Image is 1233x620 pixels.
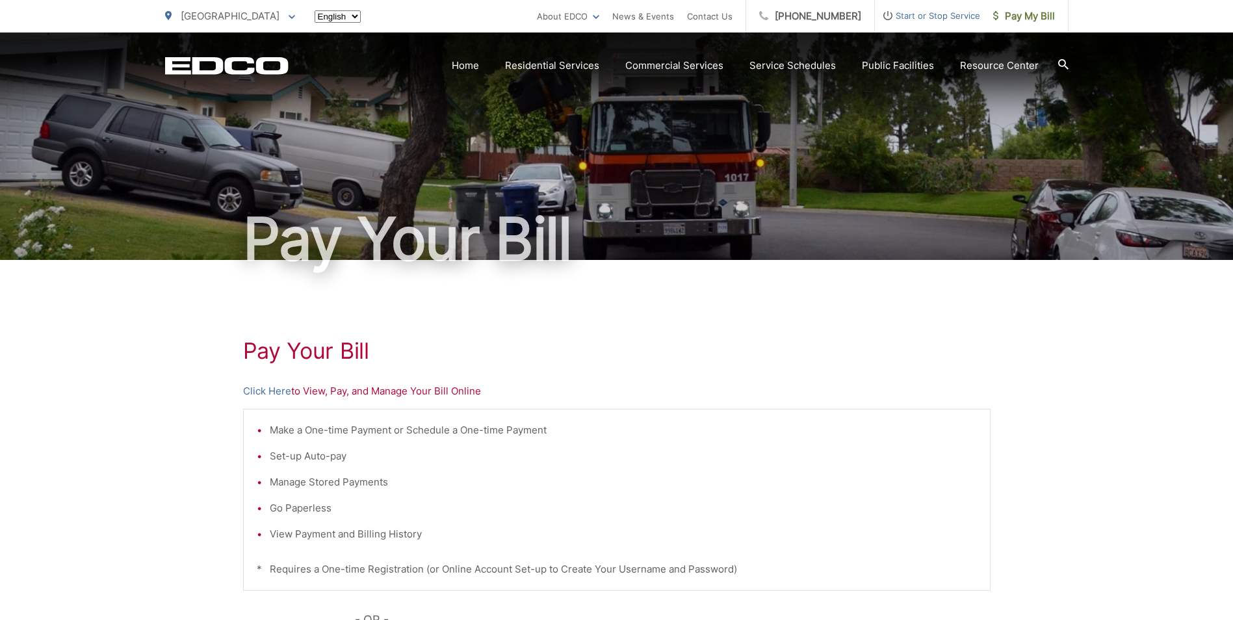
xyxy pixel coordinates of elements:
[687,8,733,24] a: Contact Us
[862,58,934,73] a: Public Facilities
[165,207,1069,272] h1: Pay Your Bill
[993,8,1055,24] span: Pay My Bill
[243,338,991,364] h1: Pay Your Bill
[505,58,599,73] a: Residential Services
[181,10,279,22] span: [GEOGRAPHIC_DATA]
[960,58,1039,73] a: Resource Center
[749,58,836,73] a: Service Schedules
[452,58,479,73] a: Home
[270,422,977,438] li: Make a One-time Payment or Schedule a One-time Payment
[315,10,361,23] select: Select a language
[270,474,977,490] li: Manage Stored Payments
[243,383,991,399] p: to View, Pay, and Manage Your Bill Online
[537,8,599,24] a: About EDCO
[165,57,289,75] a: EDCD logo. Return to the homepage.
[612,8,674,24] a: News & Events
[257,562,977,577] p: * Requires a One-time Registration (or Online Account Set-up to Create Your Username and Password)
[270,526,977,542] li: View Payment and Billing History
[243,383,291,399] a: Click Here
[625,58,723,73] a: Commercial Services
[270,500,977,516] li: Go Paperless
[270,448,977,464] li: Set-up Auto-pay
